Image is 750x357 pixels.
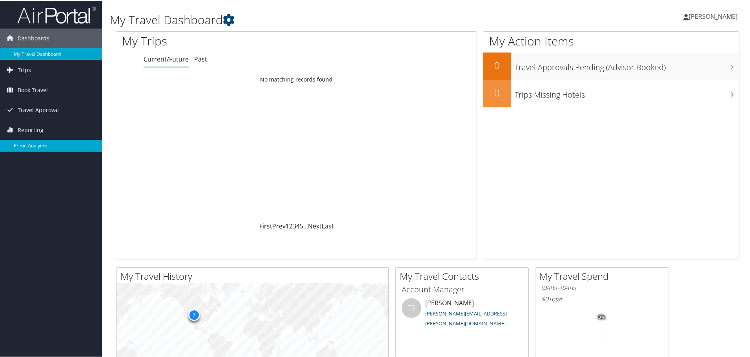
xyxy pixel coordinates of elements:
a: 4 [296,221,300,230]
h3: Account Manager [402,283,522,294]
h2: 0 [483,58,511,71]
a: Last [322,221,334,230]
div: TS [402,297,421,317]
h2: My Travel History [120,269,388,282]
a: Prev [272,221,286,230]
h1: My Travel Dashboard [110,11,533,27]
a: 2 [289,221,293,230]
a: [PERSON_NAME][EMAIL_ADDRESS][PERSON_NAME][DOMAIN_NAME] [425,309,507,326]
span: Book Travel [18,80,48,99]
a: [PERSON_NAME] [683,4,745,27]
a: 0Trips Missing Hotels [483,79,739,107]
h1: My Trips [122,32,320,49]
td: No matching records found [116,72,477,86]
h2: 0 [483,85,511,99]
a: 3 [293,221,296,230]
span: Travel Approval [18,100,59,119]
a: Next [308,221,322,230]
div: 7 [188,308,200,320]
h2: My Travel Contacts [400,269,528,282]
span: Dashboards [18,28,49,47]
li: [PERSON_NAME] [398,297,526,330]
span: Reporting [18,120,44,139]
span: $0 [541,294,548,303]
span: … [303,221,308,230]
h6: [DATE] - [DATE] [541,283,662,291]
h3: Trips Missing Hotels [515,85,739,100]
tspan: 0% [599,314,605,319]
a: Current/Future [144,54,189,63]
a: 1 [286,221,289,230]
a: 5 [300,221,303,230]
a: 0Travel Approvals Pending (Advisor Booked) [483,52,739,79]
h2: My Travel Spend [539,269,668,282]
h1: My Action Items [483,32,739,49]
h6: Total [541,294,662,303]
h3: Travel Approvals Pending (Advisor Booked) [515,57,739,72]
a: Past [194,54,207,63]
span: Trips [18,60,31,79]
span: [PERSON_NAME] [689,11,737,20]
img: airportal-logo.png [17,5,96,24]
a: First [259,221,272,230]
